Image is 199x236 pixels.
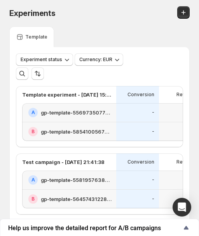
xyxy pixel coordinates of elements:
p: Template [25,34,47,40]
h2: A [31,177,35,183]
p: Template experiment - [DATE] 15:26:25 [22,91,112,99]
h2: gp-template-556973507771106082 [41,109,112,116]
button: Currency: EUR [75,53,123,66]
h2: B [31,129,35,135]
h2: A [31,109,35,116]
p: Conversion [127,92,154,98]
button: Experiment status [16,53,73,66]
button: Show survey - Help us improve the detailed report for A/B campaigns [8,223,191,232]
p: Revenue [176,159,197,165]
p: - [152,196,154,202]
p: - [152,109,154,116]
h2: gp-template-585410056774746971 [41,128,112,136]
span: Help us improve the detailed report for A/B campaigns [8,224,182,232]
p: Test campaign - [DATE] 21:41:38 [22,158,105,166]
p: Revenue [176,92,197,98]
span: Experiment status [21,56,62,63]
h2: gp-template-558195763826394216 [41,176,112,184]
span: Currency: EUR [79,56,112,63]
p: - [152,129,154,135]
span: Experiments [9,9,56,18]
h2: B [31,196,35,202]
button: Sort the results [31,67,44,80]
h2: gp-template-564574312284030117 [41,195,112,203]
div: Open Intercom Messenger [173,198,191,217]
p: - [152,177,154,183]
button: Create new experiment [177,6,190,19]
p: Conversion [127,159,154,165]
